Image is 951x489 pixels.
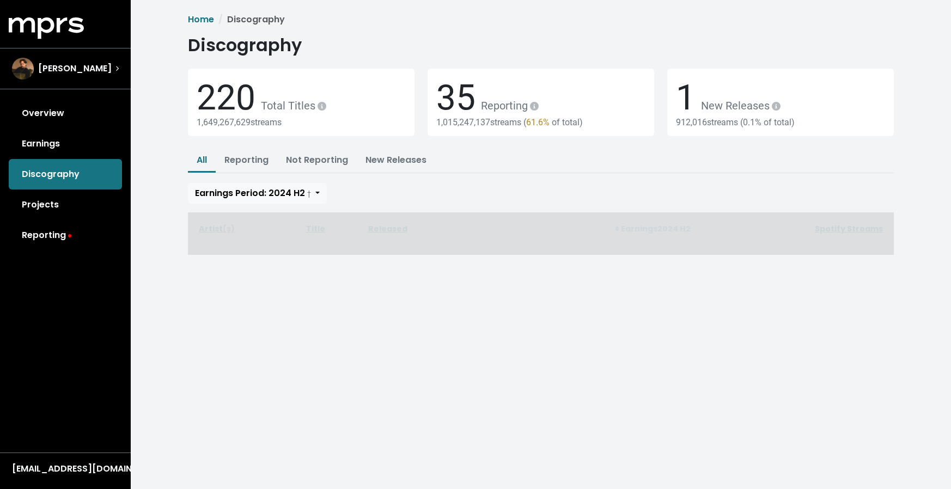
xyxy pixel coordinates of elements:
[214,13,285,26] li: Discography
[197,77,255,118] span: 220
[9,190,122,220] a: Projects
[188,13,894,26] nav: breadcrumb
[475,99,541,112] span: Reporting
[12,58,34,80] img: The selected account / producer
[38,62,112,75] span: [PERSON_NAME]
[9,98,122,129] a: Overview
[255,99,328,112] span: Total Titles
[436,117,645,127] div: 1,015,247,137 streams ( of total)
[676,77,696,118] span: 1
[307,189,311,198] small: †
[224,154,269,166] a: Reporting
[195,187,311,199] span: Earnings Period: 2024 H2
[188,13,214,26] a: Home
[743,117,761,127] span: 0.1%
[9,462,122,476] button: [EMAIL_ADDRESS][DOMAIN_NAME]
[696,99,783,112] span: New Releases
[676,117,885,127] div: 912,016 streams ( of total)
[188,183,327,204] button: Earnings Period: 2024 H2 †
[9,220,122,250] a: Reporting
[286,154,348,166] a: Not Reporting
[188,35,302,56] h1: Discography
[526,117,550,127] span: 61.6%
[197,117,406,127] div: 1,649,267,629 streams
[9,129,122,159] a: Earnings
[9,21,84,34] a: mprs logo
[365,154,426,166] a: New Releases
[436,77,475,118] span: 35
[12,462,119,475] div: [EMAIL_ADDRESS][DOMAIN_NAME]
[197,154,207,166] a: All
